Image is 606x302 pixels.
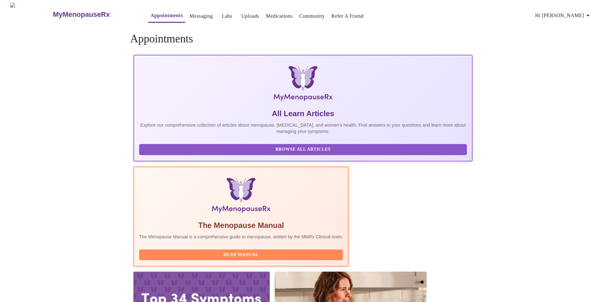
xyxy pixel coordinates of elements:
a: Medications [266,12,293,21]
span: Browse All Articles [145,146,461,154]
h5: All Learn Articles [139,109,467,119]
button: Browse All Articles [139,144,467,155]
button: Appointments [148,9,185,23]
a: Labs [222,12,232,21]
a: Appointments [151,11,183,20]
p: The Menopause Manual is a comprehensive guide to menopause, written by the MMRx Clinical team. [139,234,343,240]
a: Messaging [190,12,213,21]
h3: MyMenopauseRx [53,10,110,19]
button: Messaging [187,10,215,22]
button: Community [297,10,327,22]
button: Hi [PERSON_NAME] [533,9,594,22]
button: Refer a Friend [329,10,366,22]
button: Medications [263,10,295,22]
img: Menopause Manual [171,177,311,215]
p: Explore our comprehensive collection of articles about menopause, [MEDICAL_DATA], and women's hea... [139,122,467,135]
img: MyMenopauseRx Logo [10,3,52,26]
a: Refer a Friend [332,12,364,21]
span: Hi [PERSON_NAME] [535,11,592,20]
a: Browse All Articles [139,146,468,152]
h5: The Menopause Manual [139,220,343,230]
button: Labs [217,10,237,22]
button: Uploads [239,10,262,22]
img: MyMenopauseRx Logo [190,66,416,104]
a: Uploads [242,12,260,21]
a: Community [299,12,325,21]
h4: Appointments [130,33,476,45]
button: Read Manual [139,249,343,261]
a: Read Manual [139,252,345,257]
a: MyMenopauseRx [52,3,135,26]
span: Read Manual [145,251,337,259]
